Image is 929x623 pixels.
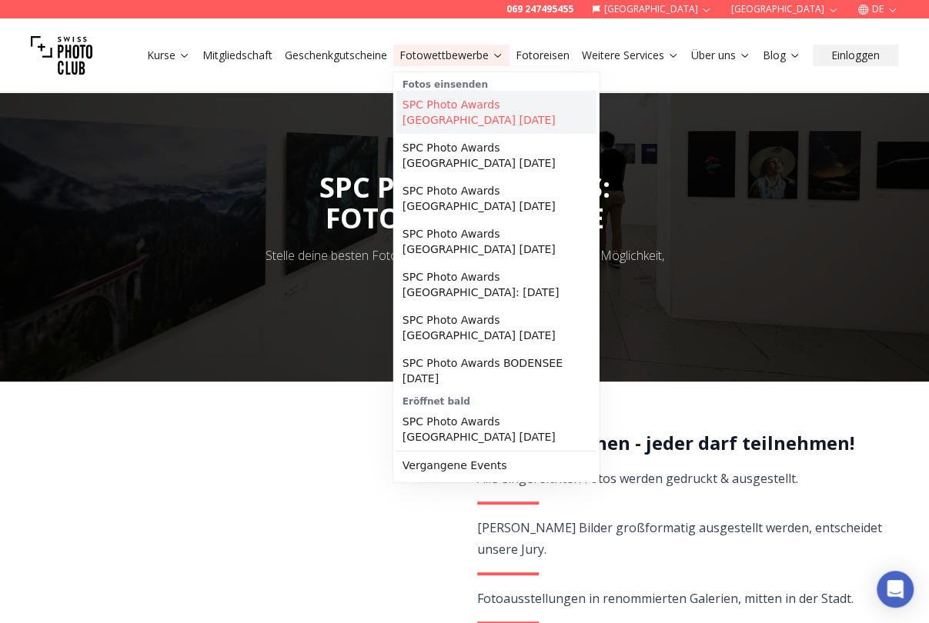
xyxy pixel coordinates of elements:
[691,48,750,63] a: Über uns
[396,134,596,177] a: SPC Photo Awards [GEOGRAPHIC_DATA] [DATE]
[396,451,596,479] a: Vergangene Events
[477,519,882,558] span: [PERSON_NAME] Bilder großformatig ausgestellt werden, entscheidet unsere Jury.
[813,45,898,66] button: Einloggen
[477,431,917,455] h2: Jetzt mitmachen - jeder darf teilnehmen!
[319,168,610,234] span: SPC PHOTO AWARDS:
[256,246,674,283] div: Stelle deine besten Fotos in einer Galerie aus und erhalte die Möglichkeit, tolle Preise zu gewin...
[196,45,279,66] button: Mitgliedschaft
[576,45,685,66] button: Weitere Services
[396,408,596,451] a: SPC Photo Awards [GEOGRAPHIC_DATA] [DATE]
[279,45,393,66] button: Geschenkgutscheine
[685,45,757,66] button: Über uns
[399,48,503,63] a: Fotowettbewerbe
[396,306,596,349] a: SPC Photo Awards [GEOGRAPHIC_DATA] [DATE]
[319,203,610,234] div: FOTOWETTBEWERBE
[877,571,914,608] div: Open Intercom Messenger
[582,48,679,63] a: Weitere Services
[202,48,272,63] a: Mitgliedschaft
[396,349,596,392] a: SPC Photo Awards BODENSEE [DATE]
[396,91,596,134] a: SPC Photo Awards [GEOGRAPHIC_DATA] [DATE]
[396,263,596,306] a: SPC Photo Awards [GEOGRAPHIC_DATA]: [DATE]
[510,45,576,66] button: Fotoreisen
[141,45,196,66] button: Kurse
[393,45,510,66] button: Fotowettbewerbe
[396,177,596,220] a: SPC Photo Awards [GEOGRAPHIC_DATA] [DATE]
[285,48,387,63] a: Geschenkgutscheine
[477,470,798,487] span: Alle eingereichten Fotos werden gedruckt & ausgestellt.
[763,48,800,63] a: Blog
[31,25,92,86] img: Swiss photo club
[396,220,596,263] a: SPC Photo Awards [GEOGRAPHIC_DATA] [DATE]
[506,3,573,15] a: 069 247495455
[477,590,854,607] span: Fotoausstellungen in renommierten Galerien, mitten in der Stadt.
[516,48,570,63] a: Fotoreisen
[147,48,190,63] a: Kurse
[396,392,596,408] div: Eröffnet bald
[396,75,596,91] div: Fotos einsenden
[757,45,807,66] button: Blog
